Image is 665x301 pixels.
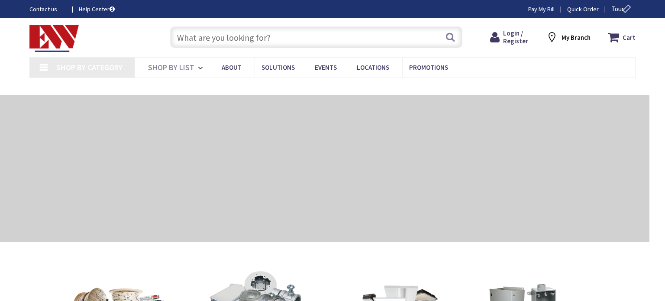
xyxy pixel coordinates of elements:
[79,5,115,13] a: Help Center
[503,29,528,45] span: Login / Register
[29,5,65,13] a: Contact us
[546,29,591,45] div: My Branch
[357,63,389,71] span: Locations
[611,5,633,13] span: Tour
[315,63,337,71] span: Events
[409,63,448,71] span: Promotions
[148,62,194,72] span: Shop By List
[528,5,555,13] a: Pay My Bill
[623,29,636,45] strong: Cart
[567,5,599,13] a: Quick Order
[29,25,79,52] img: Electrical Wholesalers, Inc.
[56,62,123,72] span: Shop By Category
[222,63,242,71] span: About
[562,33,591,42] strong: My Branch
[261,63,295,71] span: Solutions
[490,29,528,45] a: Login / Register
[608,29,636,45] a: Cart
[170,26,462,48] input: What are you looking for?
